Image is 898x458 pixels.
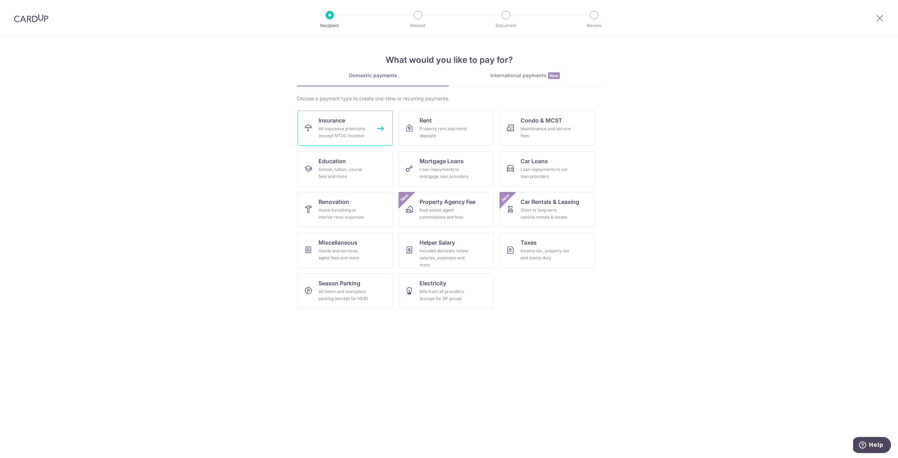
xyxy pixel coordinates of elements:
div: Choose a payment type to create one-time or recurring payments. [297,95,601,102]
span: Car Loans [521,157,548,165]
span: Property Agency Fee [420,198,475,206]
span: Condo & MCST [521,116,562,125]
p: Document [480,22,532,29]
a: MiscellaneousGoods and services, agent fees and more [297,233,393,268]
a: Mortgage LoansLoan repayments to mortgage loan providers [398,151,494,186]
a: InsuranceAll insurance premiums (except NTUC Income) [297,111,393,146]
div: Maintenance and service fees [521,125,571,139]
a: Car Rentals & LeasingShort or long‑term vehicle rentals & leasesNew [500,192,595,227]
span: Miscellaneous [319,238,357,247]
span: New [399,192,410,204]
a: ElectricityBills from all providers (except for SP group) [398,273,494,308]
div: Real estate agent commissions and fees [420,207,470,221]
span: Help [16,5,30,11]
div: International payments [449,72,601,79]
div: All insurance premiums (except NTUC Income) [319,125,369,139]
span: Rent [420,116,432,125]
span: New [548,72,560,79]
div: Income tax, property tax and stamp duty [521,247,571,261]
span: Electricity [420,279,446,287]
iframe: Opens a widget where you can find more information [853,437,891,454]
img: CardUp [14,14,48,22]
div: School, tuition, course fees and more [319,166,369,180]
a: Property Agency FeeReal estate agent commissions and feesNew [398,192,494,227]
a: TaxesIncome tax, property tax and stamp duty [500,233,595,268]
div: Short or long‑term vehicle rentals & leases [521,207,571,221]
p: Recipient [304,22,356,29]
span: Car Rentals & Leasing [521,198,579,206]
a: Season ParkingAll home and workplace parking (except for HDB) [297,273,393,308]
a: EducationSchool, tuition, course fees and more [297,151,393,186]
p: Amount [392,22,444,29]
a: RentProperty rent and rental deposits [398,111,494,146]
div: Includes domestic helper salaries, expenses and more [420,247,470,268]
span: Renovation [319,198,349,206]
a: Condo & MCSTMaintenance and service fees [500,111,595,146]
div: Property rent and rental deposits [420,125,470,139]
span: Mortgage Loans [420,157,464,165]
div: Bills from all providers (except for SP group) [420,288,470,302]
span: Taxes [521,238,537,247]
span: New [500,192,511,204]
div: Home furnishing or interior reno-expenses [319,207,369,221]
div: Goods and services, agent fees and more [319,247,369,261]
a: RenovationHome furnishing or interior reno-expenses [297,192,393,227]
p: Review [568,22,620,29]
span: Helper Salary [420,238,455,247]
div: Domestic payments [297,72,449,79]
h4: What would you like to pay for? [297,54,601,66]
span: Insurance [319,116,345,125]
div: All home and workplace parking (except for HDB) [319,288,369,302]
a: Car LoansLoan repayments to car loan providers [500,151,595,186]
a: Helper SalaryIncludes domestic helper salaries, expenses and more [398,233,494,268]
span: Season Parking [319,279,360,287]
div: Loan repayments to car loan providers [521,166,571,180]
span: Education [319,157,346,165]
div: Loan repayments to mortgage loan providers [420,166,470,180]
